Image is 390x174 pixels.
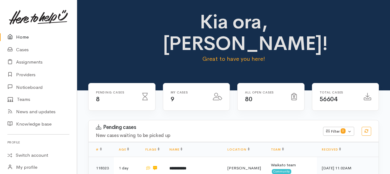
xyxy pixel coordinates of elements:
a: Name [169,147,182,151]
a: Team [271,147,284,151]
h6: Profile [7,138,69,147]
a: Age [119,147,129,151]
p: Great to have you here! [163,55,305,63]
button: Filter0 [323,127,354,136]
span: 56604 [320,95,338,103]
span: 9 [171,95,174,103]
span: 8 [96,95,100,103]
a: Flags [145,147,160,151]
h6: My cases [171,91,206,94]
span: [PERSON_NAME] [227,165,261,171]
span: 0 [341,128,346,133]
h6: All Open cases [245,91,284,94]
h1: Kia ora, [PERSON_NAME]! [163,11,305,55]
h6: Pending cases [96,91,135,94]
h6: Total cases [320,91,357,94]
span: 80 [245,95,252,103]
a: Location [227,147,249,151]
a: Received [322,147,341,151]
span: Community [272,169,291,174]
h3: Pending cases [96,124,316,130]
h4: New cases waiting to be picked up [96,133,316,138]
a: # [96,147,102,151]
